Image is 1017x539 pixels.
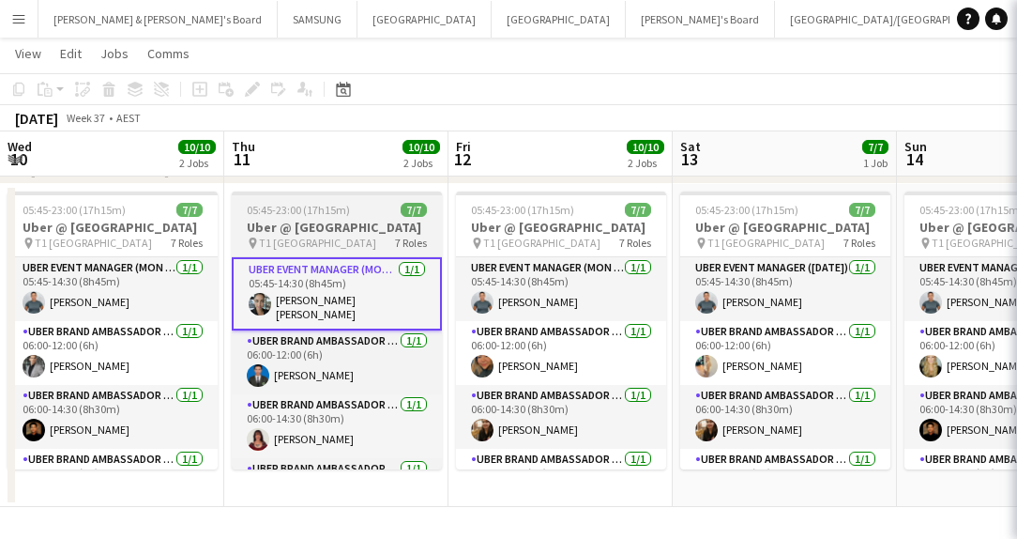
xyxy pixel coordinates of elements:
[456,321,666,385] app-card-role: UBER Brand Ambassador ([PERSON_NAME])1/106:00-12:00 (6h)[PERSON_NAME]
[8,192,218,470] app-job-card: 05:45-23:00 (17h15m)7/7Uber @ [GEOGRAPHIC_DATA] T1 [GEOGRAPHIC_DATA]7 RolesUBER Event Manager (Mo...
[680,321,890,385] app-card-role: UBER Brand Ambassador ([DATE])1/106:00-12:00 (6h)[PERSON_NAME]
[23,203,126,217] span: 05:45-23:00 (17h15m)
[232,257,442,331] app-card-role: UBER Event Manager (Mon - Fri)1/105:45-14:30 (8h45m)[PERSON_NAME] [PERSON_NAME]
[8,219,218,236] h3: Uber @ [GEOGRAPHIC_DATA]
[401,203,427,217] span: 7/7
[680,257,890,321] app-card-role: UBER Event Manager ([DATE])1/105:45-14:30 (8h45m)[PERSON_NAME]
[35,236,152,250] span: T1 [GEOGRAPHIC_DATA]
[626,1,775,38] button: [PERSON_NAME]'s Board
[232,219,442,236] h3: Uber @ [GEOGRAPHIC_DATA]
[456,257,666,321] app-card-role: UBER Event Manager (Mon - Fri)1/105:45-14:30 (8h45m)[PERSON_NAME]
[259,236,376,250] span: T1 [GEOGRAPHIC_DATA]
[278,1,357,38] button: SAMSUNG
[627,140,664,154] span: 10/10
[619,236,651,250] span: 7 Roles
[628,156,663,170] div: 2 Jobs
[100,45,129,62] span: Jobs
[680,449,890,518] app-card-role: UBER Brand Ambassador ([DATE])1/107:00-13:00 (6h)
[15,45,41,62] span: View
[147,45,190,62] span: Comms
[849,203,875,217] span: 7/7
[8,321,218,385] app-card-role: UBER Brand Ambassador ([PERSON_NAME])1/106:00-12:00 (6h)[PERSON_NAME]
[62,111,109,125] span: Week 37
[680,138,701,155] span: Sat
[93,41,136,66] a: Jobs
[492,1,626,38] button: [GEOGRAPHIC_DATA]
[247,203,350,217] span: 05:45-23:00 (17h15m)
[8,385,218,449] app-card-role: UBER Brand Ambassador ([PERSON_NAME])1/106:00-14:30 (8h30m)[PERSON_NAME]
[680,192,890,470] app-job-card: 05:45-23:00 (17h15m)7/7Uber @ [GEOGRAPHIC_DATA] T1 [GEOGRAPHIC_DATA]7 RolesUBER Event Manager ([D...
[707,236,825,250] span: T1 [GEOGRAPHIC_DATA]
[456,138,471,155] span: Fri
[15,109,58,128] div: [DATE]
[232,138,255,155] span: Thu
[775,1,1016,38] button: [GEOGRAPHIC_DATA]/[GEOGRAPHIC_DATA]
[8,138,32,155] span: Wed
[402,140,440,154] span: 10/10
[232,458,442,522] app-card-role: UBER Brand Ambassador ([PERSON_NAME])1/1
[53,41,89,66] a: Edit
[483,236,600,250] span: T1 [GEOGRAPHIC_DATA]
[8,449,218,513] app-card-role: UBER Brand Ambassador ([PERSON_NAME])1/107:00-13:00 (6h)
[232,192,442,470] app-job-card: 05:45-23:00 (17h15m)7/7Uber @ [GEOGRAPHIC_DATA] T1 [GEOGRAPHIC_DATA]7 RolesUBER Event Manager (Mo...
[456,385,666,449] app-card-role: UBER Brand Ambassador ([PERSON_NAME])1/106:00-14:30 (8h30m)[PERSON_NAME]
[902,148,927,170] span: 14
[38,1,278,38] button: [PERSON_NAME] & [PERSON_NAME]'s Board
[403,156,439,170] div: 2 Jobs
[395,236,427,250] span: 7 Roles
[8,257,218,321] app-card-role: UBER Event Manager (Mon - Fri)1/105:45-14:30 (8h45m)[PERSON_NAME]
[232,331,442,394] app-card-role: UBER Brand Ambassador ([PERSON_NAME])1/106:00-12:00 (6h)[PERSON_NAME]
[453,148,471,170] span: 12
[862,140,888,154] span: 7/7
[456,219,666,236] h3: Uber @ [GEOGRAPHIC_DATA]
[179,156,215,170] div: 2 Jobs
[863,156,888,170] div: 1 Job
[680,219,890,236] h3: Uber @ [GEOGRAPHIC_DATA]
[456,192,666,470] app-job-card: 05:45-23:00 (17h15m)7/7Uber @ [GEOGRAPHIC_DATA] T1 [GEOGRAPHIC_DATA]7 RolesUBER Event Manager (Mo...
[471,203,574,217] span: 05:45-23:00 (17h15m)
[171,236,203,250] span: 7 Roles
[116,111,141,125] div: AEST
[140,41,197,66] a: Comms
[8,41,49,66] a: View
[625,203,651,217] span: 7/7
[229,148,255,170] span: 11
[677,148,701,170] span: 13
[695,203,798,217] span: 05:45-23:00 (17h15m)
[5,148,32,170] span: 10
[357,1,492,38] button: [GEOGRAPHIC_DATA]
[176,203,203,217] span: 7/7
[843,236,875,250] span: 7 Roles
[456,449,666,513] app-card-role: UBER Brand Ambassador ([PERSON_NAME])1/107:00-13:00 (6h)
[232,394,442,458] app-card-role: UBER Brand Ambassador ([PERSON_NAME])1/106:00-14:30 (8h30m)[PERSON_NAME]
[60,45,82,62] span: Edit
[680,385,890,449] app-card-role: UBER Brand Ambassador ([DATE])1/106:00-14:30 (8h30m)[PERSON_NAME]
[904,138,927,155] span: Sun
[178,140,216,154] span: 10/10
